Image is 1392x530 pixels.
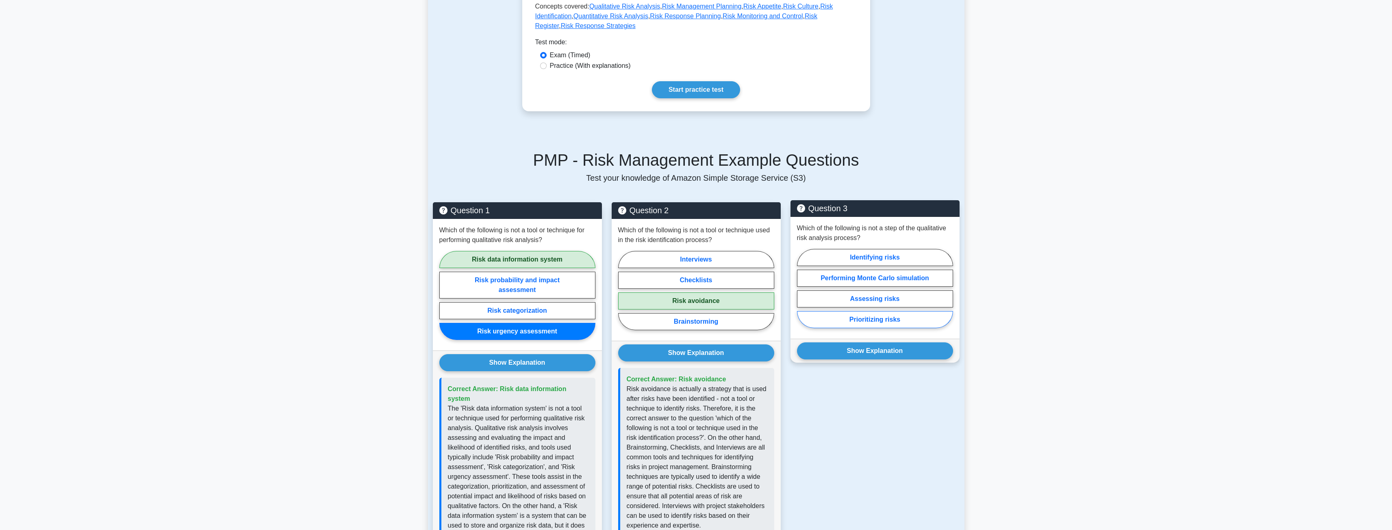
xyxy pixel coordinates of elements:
label: Performing Monte Carlo simulation [797,270,953,287]
label: Risk urgency assessment [439,323,595,340]
p: Which of the following is not a step of the qualitative risk analysis process? [797,223,953,243]
label: Risk avoidance [618,292,774,309]
a: Risk Response Strategies [561,22,636,29]
p: Test your knowledge of Amazon Simple Storage Service (S3) [433,173,960,183]
label: Assessing risks [797,290,953,307]
button: Show Explanation [618,344,774,361]
label: Risk data information system [439,251,595,268]
label: Prioritizing risks [797,311,953,328]
a: Risk Appetite [743,3,781,10]
button: Show Explanation [797,342,953,359]
a: Risk Response Planning [650,13,721,19]
h5: Question 1 [439,206,595,215]
label: Exam (Timed) [550,50,591,60]
button: Show Explanation [439,354,595,371]
a: Risk Management Planning [662,3,742,10]
label: Brainstorming [618,313,774,330]
a: Qualitative Risk Analysis [589,3,660,10]
label: Practice (With explanations) [550,61,631,71]
p: Which of the following is not a tool or technique used in the risk identification process? [618,225,774,245]
div: Test mode: [535,37,857,50]
h5: Question 3 [797,203,953,213]
a: Quantitative Risk Analysis [573,13,648,19]
label: Identifying risks [797,249,953,266]
h5: PMP - Risk Management Example Questions [433,150,960,170]
a: Start practice test [652,81,740,98]
p: Concepts covered: , , , , , , , , , [535,2,857,31]
a: Risk Monitoring and Control [723,13,803,19]
label: Risk probability and impact assessment [439,272,595,299]
label: Checklists [618,272,774,289]
p: Which of the following is not a tool or technique for performing qualitative risk analysis? [439,225,595,245]
label: Risk categorization [439,302,595,319]
span: Correct Answer: Risk avoidance [627,376,726,383]
span: Correct Answer: Risk data information system [448,385,567,402]
a: Risk Culture [783,3,819,10]
h5: Question 2 [618,206,774,215]
label: Interviews [618,251,774,268]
